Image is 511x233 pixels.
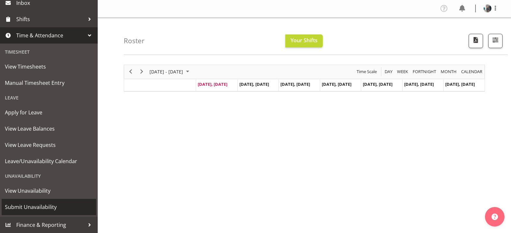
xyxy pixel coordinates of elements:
span: Day [384,68,393,76]
span: View Unavailability [5,186,93,196]
span: Your Shifts [291,37,318,44]
button: Download a PDF of the roster according to the set date range. [469,34,483,48]
img: karen-rimmer509cc44dc399f68592e3a0628bc04820.png [484,5,491,12]
span: [DATE], [DATE] [280,81,310,87]
a: View Leave Requests [2,137,96,153]
div: next period [136,65,147,79]
a: View Unavailability [2,183,96,199]
span: View Leave Balances [5,124,93,134]
div: Timeline Week of September 29, 2025 [124,65,485,92]
a: Submit Unavailability [2,199,96,215]
span: Leave/Unavailability Calendar [5,156,93,166]
div: Unavailability [2,169,96,183]
a: View Leave Balances [2,121,96,137]
span: [DATE] - [DATE] [149,68,184,76]
span: [DATE], [DATE] [363,81,392,87]
span: [DATE], [DATE] [445,81,475,87]
button: Fortnight [412,68,437,76]
h4: Roster [124,37,145,45]
button: Filter Shifts [488,34,503,48]
span: Week [396,68,409,76]
button: Your Shifts [285,34,323,47]
span: Time Scale [356,68,377,76]
button: Timeline Day [384,68,394,76]
span: Time & Attendance [16,31,85,40]
span: [DATE], [DATE] [239,81,269,87]
button: September 2025 [149,68,192,76]
span: [DATE], [DATE] [404,81,434,87]
span: Shifts [16,14,85,24]
a: View Timesheets [2,58,96,75]
span: Submit Unavailability [5,202,93,212]
div: Timesheet [2,45,96,58]
a: Leave/Unavailability Calendar [2,153,96,169]
a: Apply for Leave [2,104,96,121]
span: View Timesheets [5,62,93,71]
button: Timeline Month [440,68,458,76]
div: Leave [2,91,96,104]
button: Timeline Week [396,68,409,76]
span: [DATE], [DATE] [322,81,351,87]
span: Manual Timesheet Entry [5,78,93,88]
button: Time Scale [356,68,378,76]
span: View Leave Requests [5,140,93,150]
button: Month [460,68,484,76]
div: previous period [125,65,136,79]
span: Month [440,68,457,76]
span: Fortnight [412,68,437,76]
span: calendar [461,68,483,76]
a: Manual Timesheet Entry [2,75,96,91]
button: Previous [126,68,135,76]
img: help-xxl-2.png [491,214,498,220]
span: [DATE], [DATE] [198,81,227,87]
div: Sep 29 - Oct 05, 2025 [147,65,193,79]
span: Finance & Reporting [16,220,85,230]
button: Next [137,68,146,76]
span: Apply for Leave [5,108,93,117]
